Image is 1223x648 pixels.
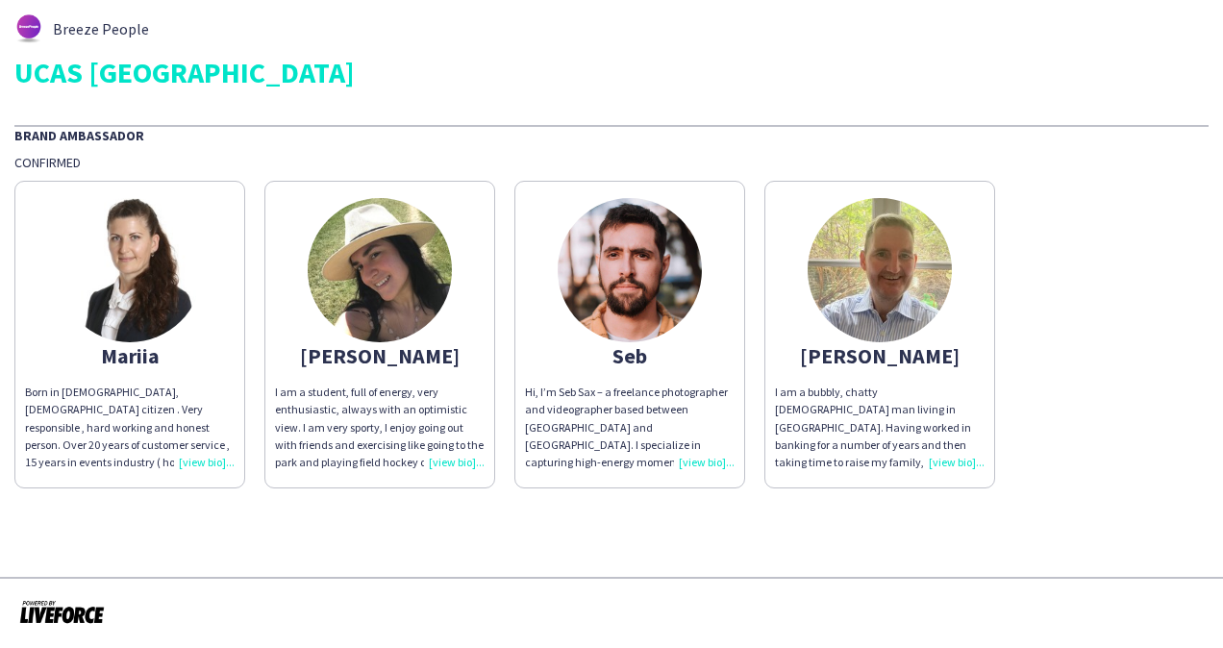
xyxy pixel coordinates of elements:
img: Powered by Liveforce [19,598,105,625]
div: [PERSON_NAME] [775,347,985,364]
img: thumb-c5d20354-726b-45bd-92cd-7f391f387c96.jpg [558,198,702,342]
div: UCAS [GEOGRAPHIC_DATA] [14,58,1209,87]
div: Mariia [25,347,235,364]
div: I am a student, full of energy, very enthusiastic, always with an optimistic view. I am very spor... [275,384,485,471]
img: thumb-671ff1178d3be.jpg [808,198,952,342]
div: Seb [525,347,735,364]
div: Born in [DEMOGRAPHIC_DATA], [DEMOGRAPHIC_DATA] citizen . Very responsible , hard working and hone... [25,384,235,471]
div: [PERSON_NAME] [275,347,485,364]
div: Brand Ambassador [14,125,1209,144]
img: thumb-5e5eb465a4869.jpeg [58,198,202,342]
img: thumb-62876bd588459.png [14,14,43,43]
span: Breeze People [53,20,149,37]
img: thumb-5ecacae996132.jpg [308,198,452,342]
div: Confirmed [14,154,1209,171]
div: I am a bubbly, chatty [DEMOGRAPHIC_DATA] man living in [GEOGRAPHIC_DATA]. Having worked in bankin... [775,384,985,471]
p: Hi, I’m Seb Sax – a freelance photographer and videographer based between [GEOGRAPHIC_DATA] and [... [525,384,735,471]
